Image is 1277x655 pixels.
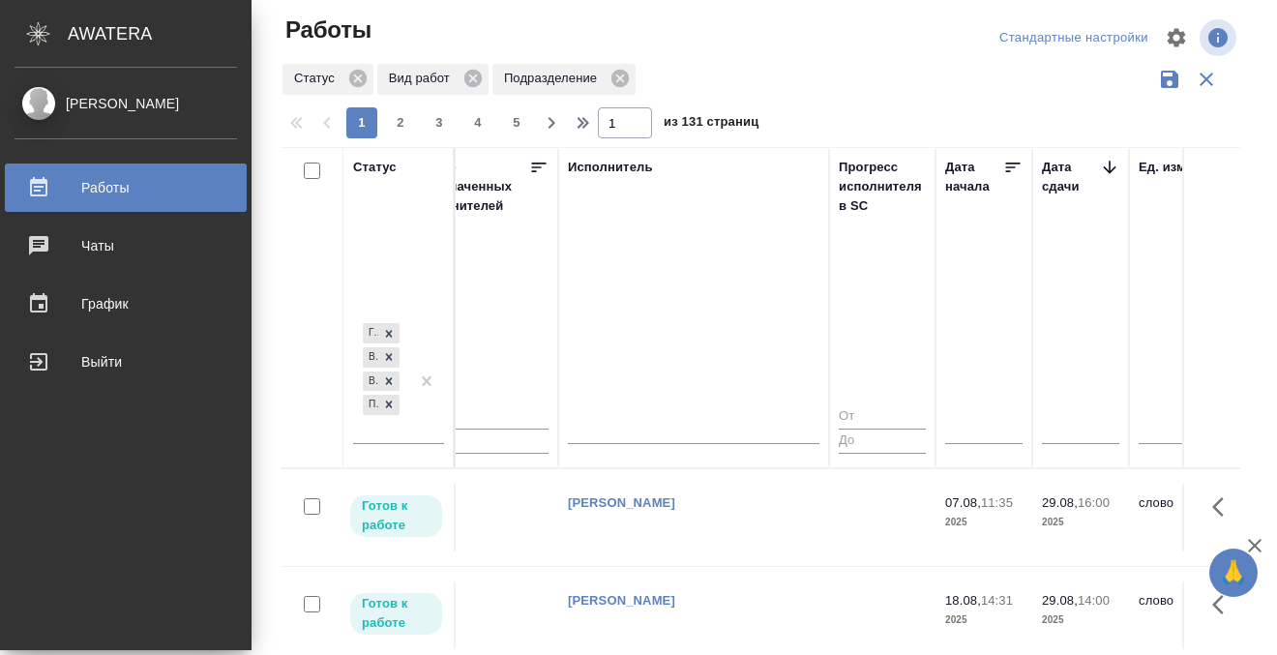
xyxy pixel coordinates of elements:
[945,513,1023,532] p: 2025
[15,173,237,202] div: Работы
[403,484,558,551] td: 0
[945,158,1003,196] div: Дата начала
[281,15,371,45] span: Работы
[1129,581,1241,649] td: слово
[1200,19,1240,56] span: Посмотреть информацию
[664,110,758,138] span: из 131 страниц
[501,113,532,133] span: 5
[1201,484,1247,530] button: Здесь прячутся важные кнопки
[1042,513,1119,532] p: 2025
[839,405,926,430] input: От
[348,591,444,637] div: Исполнитель может приступить к работе
[5,280,247,328] a: График
[68,15,252,53] div: AWATERA
[1042,593,1078,608] p: 29.08,
[1209,549,1258,597] button: 🙏
[361,393,401,417] div: Готов к работе, В работе, В ожидании, Подбор
[389,69,457,88] p: Вид работ
[353,158,397,177] div: Статус
[294,69,342,88] p: Статус
[424,107,455,138] button: 3
[362,496,431,535] p: Готов к работе
[363,372,378,392] div: В ожидании
[15,231,237,260] div: Чаты
[981,593,1013,608] p: 14:31
[462,113,493,133] span: 4
[568,495,675,510] a: [PERSON_NAME]
[839,429,926,453] input: До
[5,222,247,270] a: Чаты
[361,345,401,370] div: Готов к работе, В работе, В ожидании, Подбор
[363,323,378,343] div: Готов к работе
[1042,495,1078,510] p: 29.08,
[15,93,237,114] div: [PERSON_NAME]
[995,23,1153,53] div: split button
[981,495,1013,510] p: 11:35
[348,493,444,539] div: Исполнитель может приступить к работе
[1217,552,1250,593] span: 🙏
[362,594,431,633] p: Готов к работе
[15,347,237,376] div: Выйти
[568,158,653,177] div: Исполнитель
[413,158,529,216] div: Кол-во неназначенных исполнителей
[413,405,549,430] input: От
[1078,495,1110,510] p: 16:00
[1153,15,1200,61] span: Настроить таблицу
[839,158,926,216] div: Прогресс исполнителя в SC
[363,395,378,415] div: Подбор
[1201,581,1247,628] button: Здесь прячутся важные кнопки
[424,113,455,133] span: 3
[282,64,373,95] div: Статус
[1042,610,1119,630] p: 2025
[15,289,237,318] div: График
[5,164,247,212] a: Работы
[945,495,981,510] p: 07.08,
[403,581,558,649] td: 0
[413,429,549,453] input: До
[361,370,401,394] div: Готов к работе, В работе, В ожидании, Подбор
[1078,593,1110,608] p: 14:00
[1139,158,1186,177] div: Ед. изм
[361,321,401,345] div: Готов к работе, В работе, В ожидании, Подбор
[1188,61,1225,98] button: Сбросить фильтры
[501,107,532,138] button: 5
[1042,158,1100,196] div: Дата сдачи
[492,64,636,95] div: Подразделение
[568,593,675,608] a: [PERSON_NAME]
[385,113,416,133] span: 2
[363,347,378,368] div: В работе
[945,610,1023,630] p: 2025
[377,64,489,95] div: Вид работ
[385,107,416,138] button: 2
[504,69,604,88] p: Подразделение
[5,338,247,386] a: Выйти
[462,107,493,138] button: 4
[1129,484,1241,551] td: слово
[945,593,981,608] p: 18.08,
[1151,61,1188,98] button: Сохранить фильтры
